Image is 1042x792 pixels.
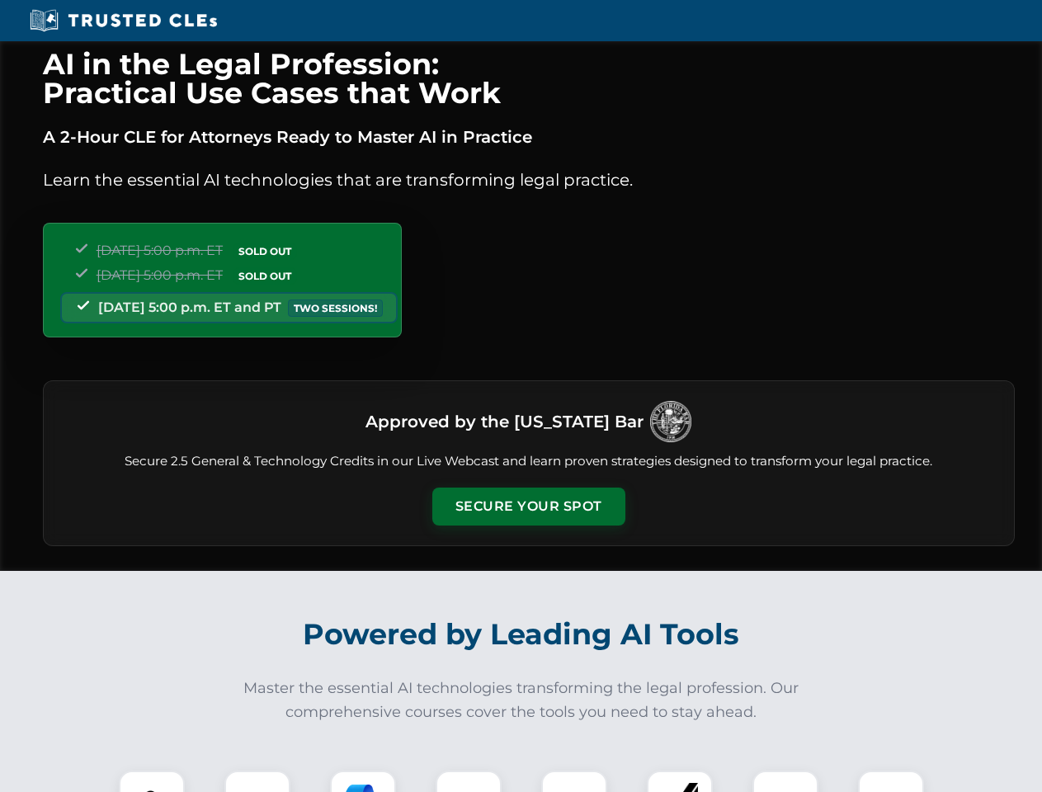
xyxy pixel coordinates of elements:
span: [DATE] 5:00 p.m. ET [97,243,223,258]
h2: Powered by Leading AI Tools [64,606,978,663]
p: A 2-Hour CLE for Attorneys Ready to Master AI in Practice [43,124,1015,150]
img: Logo [650,401,691,442]
span: [DATE] 5:00 p.m. ET [97,267,223,283]
span: SOLD OUT [233,267,297,285]
button: Secure Your Spot [432,488,625,526]
p: Master the essential AI technologies transforming the legal profession. Our comprehensive courses... [233,676,810,724]
p: Secure 2.5 General & Technology Credits in our Live Webcast and learn proven strategies designed ... [64,452,994,471]
span: SOLD OUT [233,243,297,260]
h3: Approved by the [US_STATE] Bar [365,407,644,436]
h1: AI in the Legal Profession: Practical Use Cases that Work [43,49,1015,107]
img: Trusted CLEs [25,8,222,33]
p: Learn the essential AI technologies that are transforming legal practice. [43,167,1015,193]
